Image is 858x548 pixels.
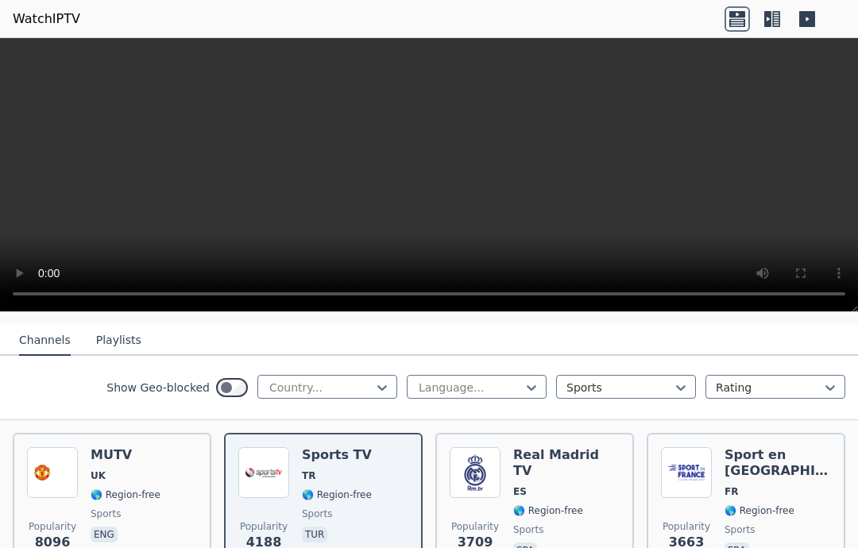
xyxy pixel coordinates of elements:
label: Show Geo-blocked [106,380,210,396]
span: Popularity [451,520,499,533]
h6: Real Madrid TV [513,447,620,479]
button: Channels [19,326,71,356]
span: sports [302,507,332,520]
span: UK [91,469,106,482]
img: Sport en France [661,447,712,498]
span: 🌎 Region-free [91,488,160,501]
span: 🌎 Region-free [302,488,372,501]
span: Popularity [29,520,76,533]
img: MUTV [27,447,78,498]
span: Popularity [663,520,710,533]
img: Sports TV [238,447,289,498]
span: sports [725,523,755,536]
span: Popularity [240,520,288,533]
h6: Sports TV [302,447,372,463]
h6: MUTV [91,447,160,463]
p: tur [302,527,327,542]
span: FR [725,485,738,498]
span: sports [91,507,121,520]
span: 🌎 Region-free [513,504,583,517]
img: Real Madrid TV [450,447,500,498]
a: WatchIPTV [13,10,80,29]
span: sports [513,523,543,536]
span: TR [302,469,315,482]
span: 🌎 Region-free [725,504,794,517]
span: ES [513,485,527,498]
h6: Sport en [GEOGRAPHIC_DATA] [725,447,831,479]
button: Playlists [96,326,141,356]
p: eng [91,527,118,542]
